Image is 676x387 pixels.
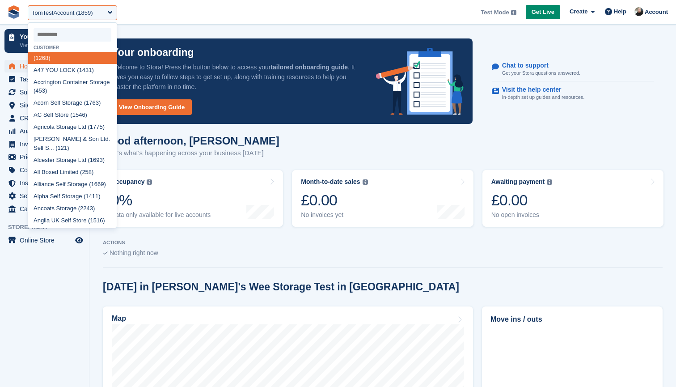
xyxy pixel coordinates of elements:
span: CRM [20,112,73,124]
span: Test Mode [481,8,509,17]
div: TomTestAccount (1859) [32,9,93,17]
p: Chat to support [502,62,573,69]
a: Occupancy 0% Data only available for live accounts [102,170,283,227]
p: Get your Stora questions answered. [502,69,580,77]
div: Agricola Storage Ltd (1775) [28,121,117,133]
span: Subscriptions [20,86,73,98]
span: Coupons [20,164,73,176]
div: Customer [28,45,117,50]
p: Visit the help center [502,86,578,94]
div: [PERSON_NAME] & Son Ltd. Self S... (121) [28,133,117,154]
img: Tom Huddleston [634,7,643,16]
p: Welcome to Stora! Press the button below to access your . It gives you easy to follow steps to ge... [112,62,362,92]
a: menu [4,73,84,85]
span: Insurance [20,177,73,189]
div: 0% [111,191,211,209]
span: Invoices [20,138,73,150]
a: menu [4,86,84,98]
div: (1268) [28,52,117,64]
div: Accrington Container Storage (453) [28,76,117,97]
div: £0.00 [491,191,553,209]
span: Storefront [8,223,89,232]
span: Nothing right now [110,249,158,256]
a: menu [4,177,84,189]
p: Your onboarding [20,34,73,40]
a: menu [4,138,84,150]
div: Alpha Self Storage (1411) [28,190,117,202]
h1: Good afternoon, [PERSON_NAME] [103,135,279,147]
img: icon-info-grey-7440780725fd019a000dd9b08b2336e03edf1995a4989e88bcd33f0948082b44.svg [547,179,552,185]
div: £0.00 [301,191,368,209]
a: View Onboarding Guide [112,99,192,115]
a: Preview store [74,235,84,246]
img: icon-info-grey-7440780725fd019a000dd9b08b2336e03edf1995a4989e88bcd33f0948082b44.svg [147,179,152,185]
div: All Boxed Limited (258) [28,166,117,178]
div: Data only available for live accounts [111,211,211,219]
span: Account [645,8,668,17]
img: icon-info-grey-7440780725fd019a000dd9b08b2336e03edf1995a4989e88bcd33f0948082b44.svg [363,179,368,185]
a: Awaiting payment £0.00 No open invoices [482,170,663,227]
span: Home [20,60,73,72]
span: Create [570,7,587,16]
div: Month-to-date sales [301,178,360,186]
a: Get Live [526,5,560,20]
a: Chat to support Get your Stora questions answered. [492,57,654,82]
a: Visit the help center In-depth set up guides and resources. [492,81,654,106]
span: Help [614,7,626,16]
img: blank_slate_check_icon-ba018cac091ee9be17c0a81a6c232d5eb81de652e7a59be601be346b1b6ddf79.svg [103,251,108,255]
span: Sites [20,99,73,111]
span: Online Store [20,234,73,247]
p: View next steps [20,41,73,49]
a: menu [4,112,84,124]
p: In-depth set up guides and resources. [502,94,585,101]
span: Tasks [20,73,73,85]
p: ACTIONS [103,240,663,246]
img: icon-info-grey-7440780725fd019a000dd9b08b2336e03edf1995a4989e88bcd33f0948082b44.svg [511,10,516,15]
div: Acorn Self Storage (1763) [28,97,117,109]
a: Month-to-date sales £0.00 No invoices yet [292,170,473,227]
span: Settings [20,190,73,202]
p: Here's what's happening across your business [DATE] [103,148,279,158]
span: Get Live [532,8,554,17]
a: menu [4,99,84,111]
a: menu [4,125,84,137]
h2: [DATE] in [PERSON_NAME]'s Wee Storage Test in [GEOGRAPHIC_DATA] [103,281,459,293]
div: A47 YOU LOCK (1431) [28,64,117,76]
a: menu [4,190,84,202]
a: menu [4,60,84,72]
span: Pricing [20,151,73,163]
div: Ancoats Storage (2243) [28,202,117,214]
h2: Map [112,315,126,323]
div: No invoices yet [301,211,368,219]
a: menu [4,164,84,176]
div: Alliance Self Storage (1669) [28,178,117,190]
div: Awaiting payment [491,178,545,186]
a: menu [4,234,84,247]
span: Capital [20,203,73,215]
h2: Move ins / outs [490,314,654,325]
strong: tailored onboarding guide [270,64,348,71]
img: stora-icon-8386f47178a22dfd0bd8f6a31ec36ba5ce8667c1dd55bd0f319d3a0aa187defe.svg [7,5,21,19]
span: Analytics [20,125,73,137]
div: No open invoices [491,211,553,219]
p: Your onboarding [112,47,194,58]
div: AC Self Store (1546) [28,109,117,121]
a: Your onboarding View next steps [4,29,84,53]
div: Alcester Storage Ltd (1693) [28,154,117,166]
img: onboarding-info-6c161a55d2c0e0a8cae90662b2fe09162a5109e8cc188191df67fb4f79e88e88.svg [376,48,464,115]
div: Anglia UK Self Store (1516) [28,214,117,226]
a: menu [4,151,84,163]
a: menu [4,203,84,215]
div: Occupancy [111,178,144,186]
